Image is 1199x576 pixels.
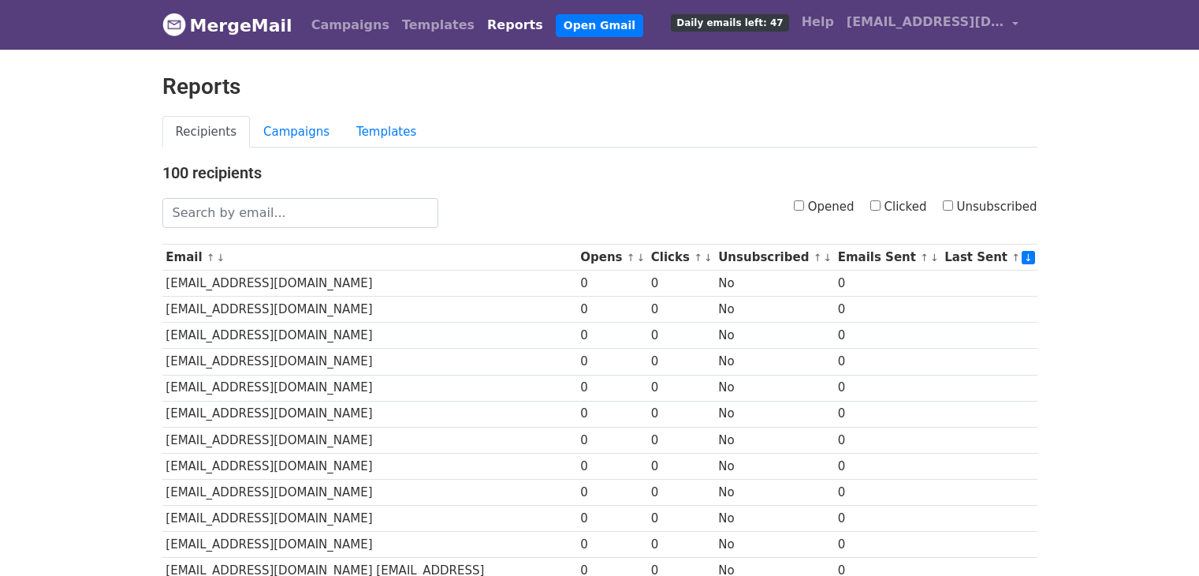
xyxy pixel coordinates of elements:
[795,6,840,38] a: Help
[162,245,577,271] th: Email
[714,297,833,323] td: No
[647,297,714,323] td: 0
[305,9,396,41] a: Campaigns
[162,163,1037,182] h4: 100 recipients
[834,271,941,297] td: 0
[162,349,577,375] td: [EMAIL_ADDRESS][DOMAIN_NAME]
[396,9,481,41] a: Templates
[714,506,833,532] td: No
[162,506,577,532] td: [EMAIL_ADDRESS][DOMAIN_NAME]
[671,14,788,32] span: Daily emails left: 47
[647,532,714,558] td: 0
[162,479,577,505] td: [EMAIL_ADDRESS][DOMAIN_NAME]
[162,375,577,401] td: [EMAIL_ADDRESS][DOMAIN_NAME]
[627,252,635,264] a: ↑
[870,198,927,216] label: Clicked
[207,252,215,264] a: ↑
[834,479,941,505] td: 0
[576,532,647,558] td: 0
[217,252,225,264] a: ↓
[576,245,647,271] th: Opens
[714,479,833,505] td: No
[162,73,1037,100] h2: Reports
[162,271,577,297] td: [EMAIL_ADDRESS][DOMAIN_NAME]
[647,245,714,271] th: Clicks
[162,323,577,349] td: [EMAIL_ADDRESS][DOMAIN_NAME]
[647,323,714,349] td: 0
[834,245,941,271] th: Emails Sent
[162,9,292,42] a: MergeMail
[714,427,833,453] td: No
[576,323,647,349] td: 0
[647,453,714,479] td: 0
[576,349,647,375] td: 0
[576,427,647,453] td: 0
[647,271,714,297] td: 0
[250,116,343,148] a: Campaigns
[834,349,941,375] td: 0
[162,198,438,228] input: Search by email...
[647,479,714,505] td: 0
[834,401,941,427] td: 0
[794,200,804,211] input: Opened
[834,453,941,479] td: 0
[1022,251,1035,264] a: ↓
[647,427,714,453] td: 0
[930,252,939,264] a: ↓
[714,375,833,401] td: No
[162,453,577,479] td: [EMAIL_ADDRESS][DOMAIN_NAME]
[940,245,1037,271] th: Last Sent
[870,200,881,211] input: Clicked
[840,6,1025,43] a: [EMAIL_ADDRESS][DOMAIN_NAME]
[576,506,647,532] td: 0
[834,506,941,532] td: 0
[814,252,822,264] a: ↑
[637,252,646,264] a: ↓
[714,453,833,479] td: No
[647,375,714,401] td: 0
[647,349,714,375] td: 0
[834,427,941,453] td: 0
[714,271,833,297] td: No
[576,479,647,505] td: 0
[704,252,713,264] a: ↓
[576,453,647,479] td: 0
[665,6,795,38] a: Daily emails left: 47
[847,13,1004,32] span: [EMAIL_ADDRESS][DOMAIN_NAME]
[576,297,647,323] td: 0
[714,401,833,427] td: No
[794,198,855,216] label: Opened
[834,532,941,558] td: 0
[576,271,647,297] td: 0
[162,532,577,558] td: [EMAIL_ADDRESS][DOMAIN_NAME]
[162,13,186,36] img: MergeMail logo
[162,116,251,148] a: Recipients
[714,349,833,375] td: No
[162,297,577,323] td: [EMAIL_ADDRESS][DOMAIN_NAME]
[714,532,833,558] td: No
[162,427,577,453] td: [EMAIL_ADDRESS][DOMAIN_NAME]
[943,198,1037,216] label: Unsubscribed
[1011,252,1020,264] a: ↑
[714,323,833,349] td: No
[920,252,929,264] a: ↑
[647,506,714,532] td: 0
[694,252,702,264] a: ↑
[343,116,430,148] a: Templates
[162,401,577,427] td: [EMAIL_ADDRESS][DOMAIN_NAME]
[834,375,941,401] td: 0
[823,252,832,264] a: ↓
[714,245,833,271] th: Unsubscribed
[647,401,714,427] td: 0
[576,375,647,401] td: 0
[943,200,953,211] input: Unsubscribed
[481,9,549,41] a: Reports
[834,297,941,323] td: 0
[834,323,941,349] td: 0
[556,14,643,37] a: Open Gmail
[576,401,647,427] td: 0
